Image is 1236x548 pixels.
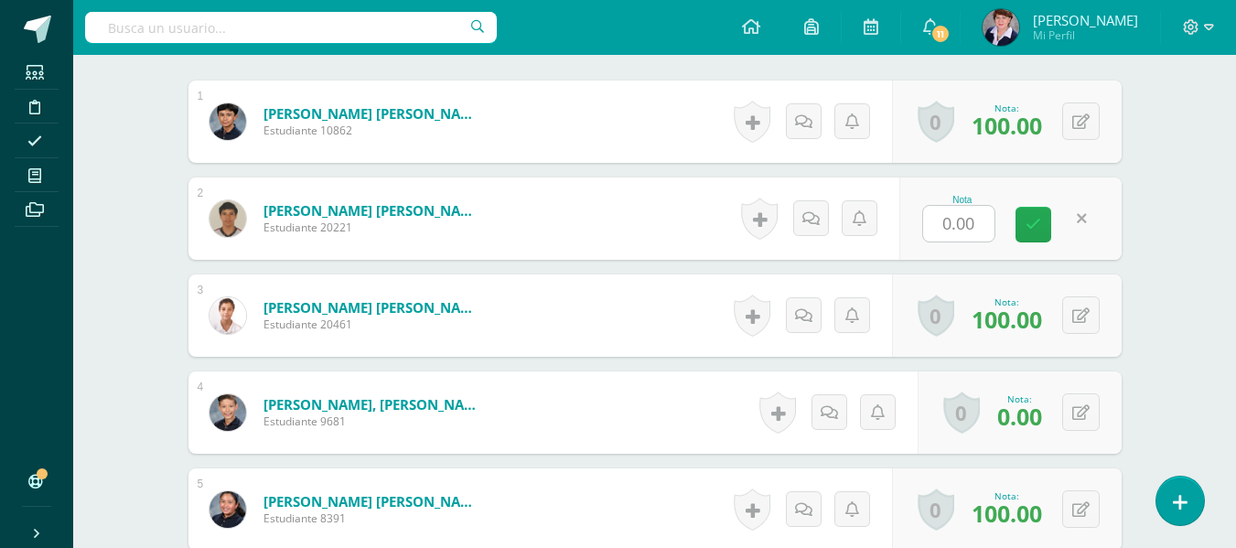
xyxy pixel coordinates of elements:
span: Estudiante 10862 [263,123,483,138]
a: [PERSON_NAME] [PERSON_NAME] [263,298,483,317]
div: Nota: [997,392,1042,405]
span: 100.00 [972,110,1042,141]
div: Nota [922,195,1003,205]
img: d33d761f98204b8d85258053ee114d8a.png [210,103,246,140]
img: 918a5de3298c13620d32bcc6168885b5.png [210,297,246,334]
input: Busca un usuario... [85,12,497,43]
span: Mi Perfil [1033,27,1138,43]
div: Nota: [972,489,1042,502]
span: [PERSON_NAME] [1033,11,1138,29]
input: 0-100.0 [923,206,994,242]
a: [PERSON_NAME] [PERSON_NAME] [263,492,483,510]
a: [PERSON_NAME] [PERSON_NAME] [263,201,483,220]
a: 0 [918,295,954,337]
div: Nota: [972,102,1042,114]
a: 0 [918,101,954,143]
img: 689665a4356632d9c09691a28e6d2d30.png [210,200,246,237]
span: 0.00 [997,401,1042,432]
span: Estudiante 20461 [263,317,483,332]
span: 11 [930,24,951,44]
img: 5e49eb7144f4d57dbb5d3167b7a628c2.png [210,394,246,431]
span: Estudiante 20221 [263,220,483,235]
img: 66f2f0b4944309af40777a6d85509dcb.png [210,491,246,528]
span: 100.00 [972,498,1042,529]
span: 100.00 [972,304,1042,335]
a: [PERSON_NAME] [PERSON_NAME] [263,104,483,123]
span: Estudiante 8391 [263,510,483,526]
div: Nota: [972,295,1042,308]
a: [PERSON_NAME], [PERSON_NAME] [263,395,483,414]
span: Estudiante 9681 [263,414,483,429]
a: 0 [943,392,980,434]
a: 0 [918,489,954,531]
img: 49c126ab159c54e96e3d95a6f1df8590.png [983,9,1019,46]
